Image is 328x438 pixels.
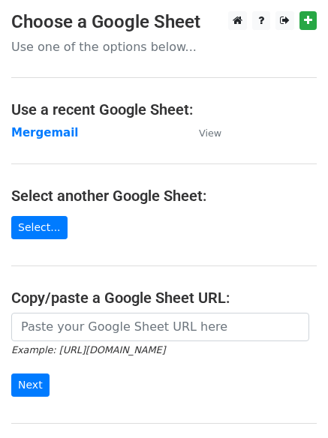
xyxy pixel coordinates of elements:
[11,216,68,239] a: Select...
[11,39,317,55] p: Use one of the options below...
[11,373,50,397] input: Next
[11,100,317,118] h4: Use a recent Google Sheet:
[11,344,165,355] small: Example: [URL][DOMAIN_NAME]
[11,313,309,341] input: Paste your Google Sheet URL here
[11,187,317,205] h4: Select another Google Sheet:
[199,127,221,139] small: View
[11,289,317,307] h4: Copy/paste a Google Sheet URL:
[11,126,78,139] a: Mergemail
[184,126,221,139] a: View
[11,11,317,33] h3: Choose a Google Sheet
